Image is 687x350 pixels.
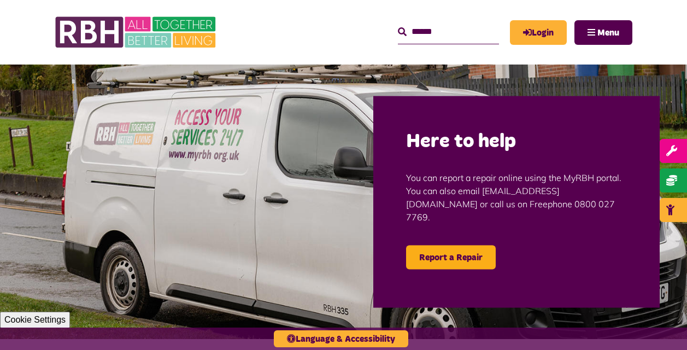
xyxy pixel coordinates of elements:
[510,20,567,45] a: MyRBH
[274,330,408,347] button: Language & Accessibility
[574,20,632,45] button: Navigation
[406,129,627,155] h2: Here to help
[406,245,496,269] a: Report a Repair
[406,154,627,240] p: You can report a repair online using the MyRBH portal. You can also email [EMAIL_ADDRESS][DOMAIN_...
[597,28,619,37] span: Menu
[55,11,219,54] img: RBH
